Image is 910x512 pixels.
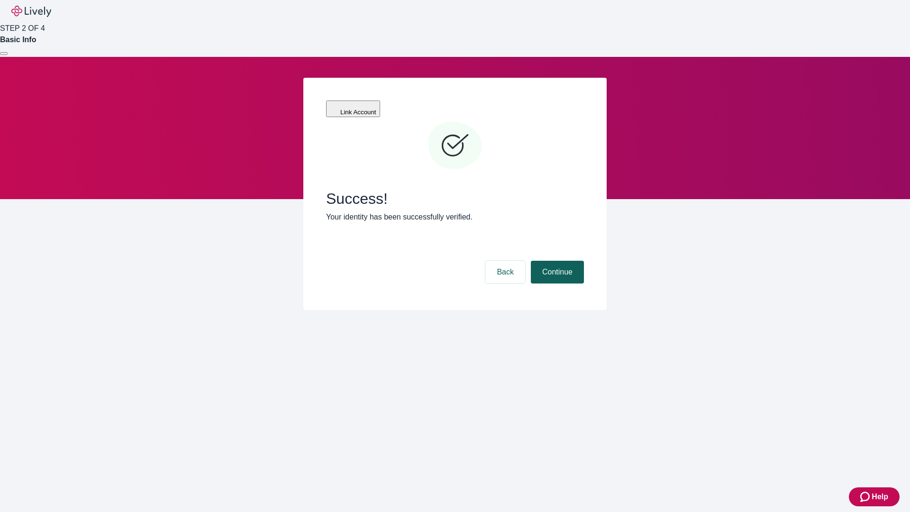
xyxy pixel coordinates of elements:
span: Help [872,491,888,503]
span: Success! [326,190,584,208]
button: Continue [531,261,584,283]
button: Zendesk support iconHelp [849,487,900,506]
img: Lively [11,6,51,17]
p: Your identity has been successfully verified. [326,211,584,223]
button: Link Account [326,101,380,117]
button: Back [485,261,525,283]
svg: Zendesk support icon [860,491,872,503]
svg: Checkmark icon [427,118,483,174]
